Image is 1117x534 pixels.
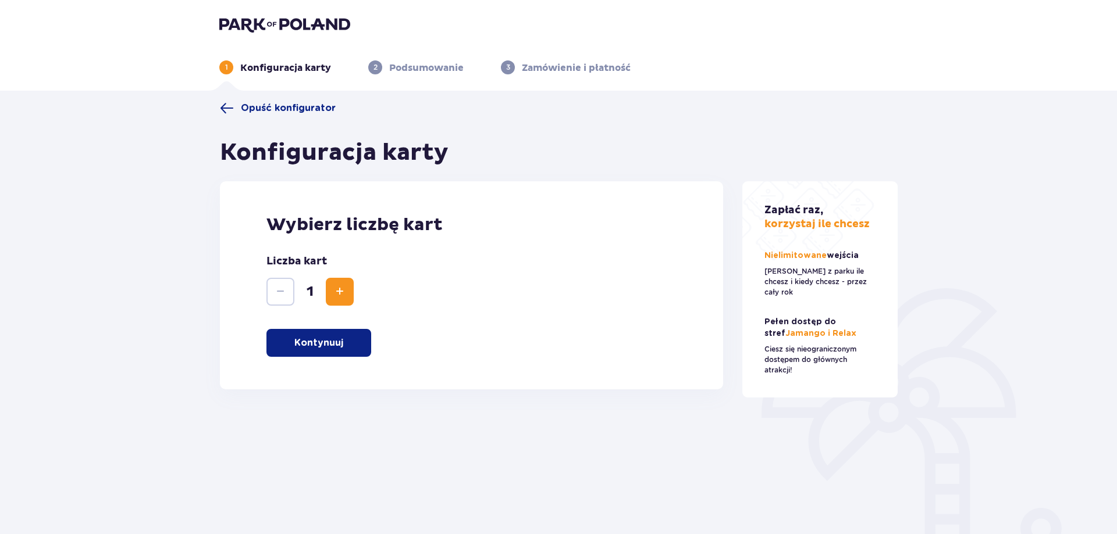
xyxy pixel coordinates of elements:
p: Konfiguracja karty [240,62,331,74]
p: [PERSON_NAME] z parku ile chcesz i kiedy chcesz - przez cały rok [764,266,876,298]
div: 3Zamówienie i płatność [501,60,631,74]
h1: Konfiguracja karty [220,138,449,167]
img: Park of Poland logo [219,16,350,33]
p: Zamówienie i płatność [522,62,631,74]
p: korzystaj ile chcesz [764,203,870,231]
span: Zapłać raz, [764,203,823,217]
div: 1Konfiguracja karty [219,60,331,74]
span: wejścia [827,252,859,260]
p: Podsumowanie [389,62,464,74]
div: 2Podsumowanie [368,60,464,74]
p: Ciesz się nieograniczonym dostępem do głównych atrakcji! [764,344,876,375]
span: Opuść konfigurator [241,102,336,114]
p: Kontynuuj [294,336,343,349]
p: 3 [506,62,510,73]
p: 2 [373,62,378,73]
button: Zmniejsz [266,278,294,306]
p: 1 [225,62,228,73]
p: Liczba kart [266,255,327,268]
button: Kontynuuj [266,329,371,357]
a: Opuść konfigurator [220,101,336,115]
p: Nielimitowane [764,250,861,261]
span: 1 [297,283,323,300]
p: Wybierz liczbę kart [266,214,677,236]
span: Pełen dostęp do stref [764,318,836,338]
button: Zwiększ [326,278,354,306]
p: Jamango i Relax [764,316,876,339]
